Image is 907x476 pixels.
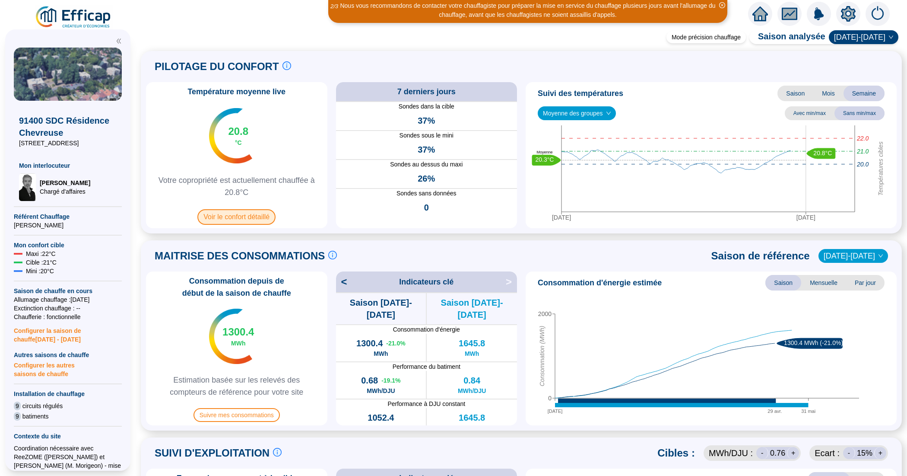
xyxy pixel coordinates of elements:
div: + [787,447,799,459]
span: setting [840,6,856,22]
span: > [506,275,517,289]
span: Performance du batiment [336,362,517,371]
span: Votre copropriété est actuellement chauffée à 20.8°C [149,174,324,198]
span: info-circle [328,251,337,259]
span: MWh /DJU : [709,447,753,459]
img: indicateur températures [209,108,253,163]
span: Sans min/max [834,106,885,120]
span: Allumage chauffage : [DATE] [14,295,122,304]
span: Saison analysée [749,30,825,44]
span: Saison de référence [711,249,810,263]
span: 0.76 [770,447,785,459]
span: double-left [116,38,122,44]
span: Chaufferie : fonctionnelle [14,313,122,321]
span: 9 [14,402,21,410]
span: Mensuelle [801,275,846,291]
span: MWh [374,349,388,358]
span: fund [782,6,797,22]
span: MAITRISE DES CONSOMMATIONS [155,249,325,263]
tspan: [DATE] [552,214,571,221]
span: 37% [418,115,435,127]
div: Mode précision chauffage [666,31,746,43]
tspan: Consommation (MWh) [539,326,545,386]
span: Mois [813,86,844,101]
span: Exctinction chauffage : -- [14,304,122,313]
tspan: [DATE] [548,408,563,413]
span: 20.8 [228,125,248,138]
tspan: 22.0 [856,134,869,141]
img: alerts [807,2,831,26]
span: < [336,275,347,289]
span: 0.68 [361,374,378,387]
div: - [843,447,855,459]
span: info-circle [273,448,282,457]
span: 9 [14,412,21,421]
span: Indicateurs clé [399,276,453,288]
span: 15 % [857,447,872,459]
span: Saison [DATE]-[DATE] [336,297,426,321]
span: [PERSON_NAME] [14,221,122,230]
span: Cibles : [657,446,695,460]
span: 37% [418,144,435,156]
span: 7 derniers jours [397,86,456,98]
span: Suivi des températures [538,87,623,99]
img: indicateur températures [209,309,253,364]
span: 2022-2023 [824,249,883,262]
span: Saison de chauffe en cours [14,287,122,295]
span: Consommation d'énergie [336,325,517,334]
span: °C [235,138,242,147]
span: 0 [424,201,429,214]
span: Sondes dans la cible [336,102,517,111]
span: Ecart : [815,447,840,459]
span: [PERSON_NAME] [40,179,90,187]
span: Référent Chauffage [14,212,122,221]
span: Moyenne des groupes [543,107,611,120]
span: 1300.4 [356,337,383,349]
text: 20.8°C [813,149,832,156]
span: Consommation d'énergie estimée [538,277,662,289]
span: -19.1 % [381,376,400,385]
text: 1300.4 MWh (-21.0%) [784,339,843,346]
tspan: 29 avr. [767,408,782,413]
span: 0.84 [463,374,480,387]
span: Configurer la saison de chauffe [DATE] - [DATE] [14,321,122,344]
span: Mini : 20 °C [26,267,54,275]
span: down [606,111,611,116]
span: 91400 SDC Résidence Chevreuse [19,115,117,139]
span: 1645.8 [459,412,485,424]
span: Consommation depuis de début de la saison de chauffe [149,275,324,299]
span: Estimation basée sur les relevés des compteurs de référence pour votre site [149,374,324,398]
span: Autres saisons de chauffe [14,351,122,359]
span: Contexte du site [14,432,122,441]
span: down [888,35,894,40]
span: Performance à DJU constant [336,399,517,408]
span: batiments [22,412,49,421]
span: Mon interlocuteur [19,161,117,170]
div: + [874,447,886,459]
div: - [756,447,768,459]
span: 1052.4 [368,412,394,424]
tspan: 31 mai [801,408,815,413]
span: Configurer les autres saisons de chauffe [14,359,122,378]
span: info-circle [282,61,291,70]
span: Maxi : 22 °C [26,249,56,258]
span: Mon confort cible [14,241,122,249]
tspan: [DATE] [796,214,815,221]
span: Installation de chauffage [14,390,122,398]
span: Chargé d'affaires [40,187,90,196]
span: home [752,6,768,22]
span: MWh [465,349,479,358]
span: PILOTAGE DU CONFORT [155,60,279,73]
span: MWh/DJU [367,387,395,395]
span: Saison [DATE]-[DATE] [427,297,517,321]
tspan: 2000 [538,310,552,317]
span: Sondes au dessus du maxi [336,160,517,169]
img: efficap energie logo [35,5,113,29]
span: Température moyenne live [182,86,291,98]
span: SUIVI D'EXPLOITATION [155,446,270,460]
span: Par jour [846,275,885,291]
img: Chargé d'affaires [19,173,36,201]
span: close-circle [719,2,725,8]
span: 1300.4 [222,325,254,339]
text: 20.3°C [536,156,554,163]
